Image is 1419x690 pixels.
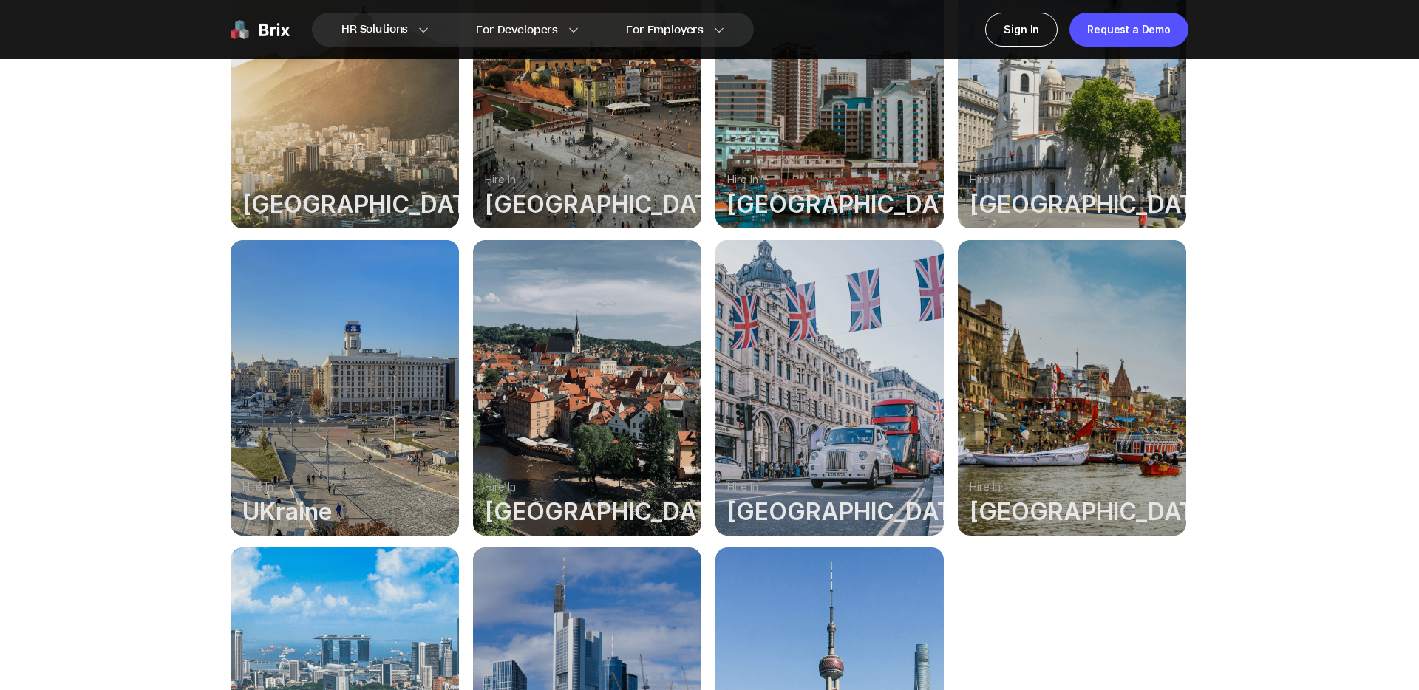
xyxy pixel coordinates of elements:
span: HR Solutions [341,18,408,41]
a: Sign In [985,13,1058,47]
a: Request a Demo [1069,13,1188,47]
a: hire in[GEOGRAPHIC_DATA] [715,240,946,536]
span: For Employers [626,22,704,38]
a: hire in[GEOGRAPHIC_DATA] [473,240,704,536]
a: hire in[GEOGRAPHIC_DATA] [958,240,1188,536]
span: For Developers [476,22,558,38]
a: hire inUKraine [231,240,461,536]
